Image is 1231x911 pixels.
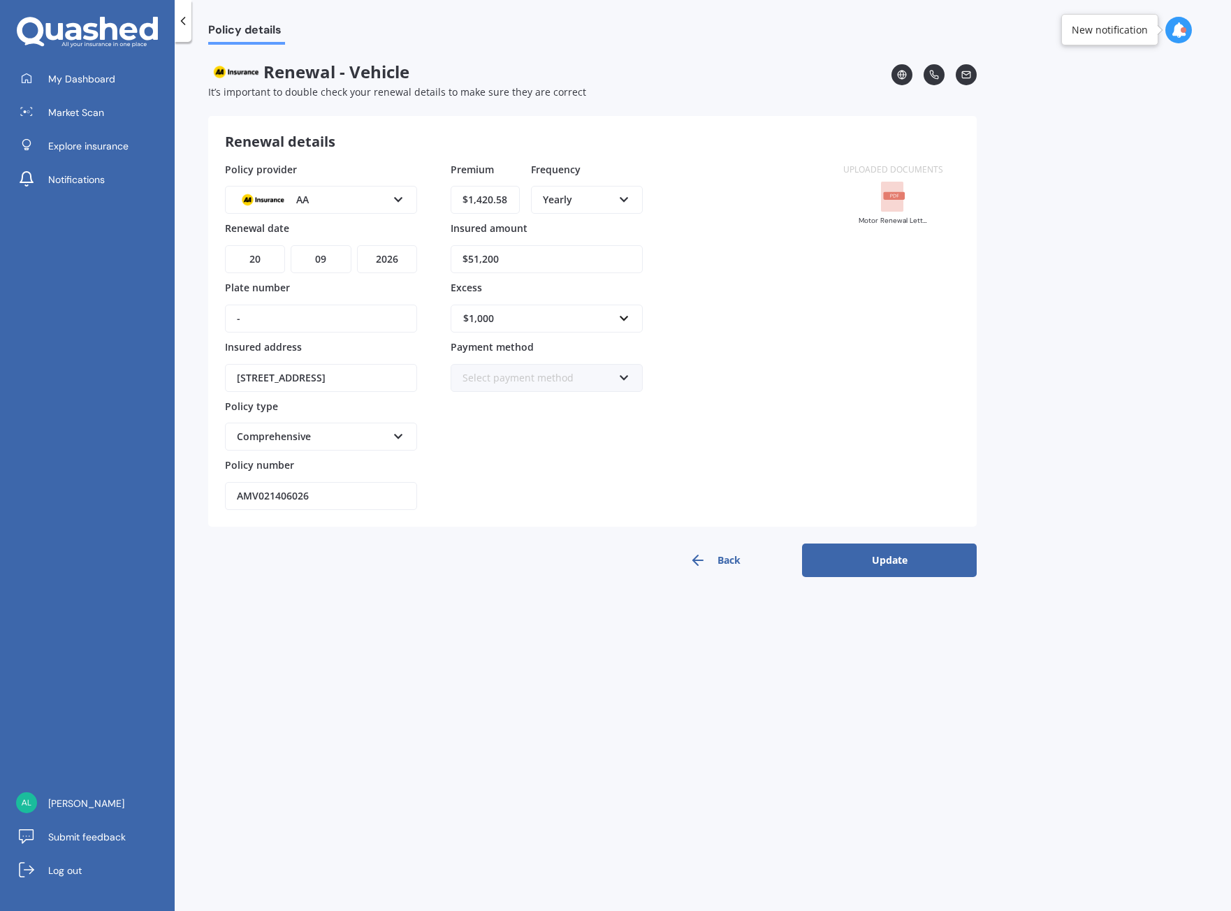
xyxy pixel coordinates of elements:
[48,139,129,153] span: Explore insurance
[48,105,104,119] span: Market Scan
[451,245,643,273] input: Enter amount
[48,796,124,810] span: [PERSON_NAME]
[208,23,285,42] span: Policy details
[451,162,494,175] span: Premium
[48,830,126,844] span: Submit feedback
[225,162,297,175] span: Policy provider
[10,823,175,851] a: Submit feedback
[208,61,891,82] span: Renewal - Vehicle
[10,132,175,160] a: Explore insurance
[10,166,175,194] a: Notifications
[16,792,37,813] img: 946223209a40886916a3420ebc0f8f13
[10,99,175,126] a: Market Scan
[225,281,290,294] span: Plate number
[10,789,175,817] a: [PERSON_NAME]
[48,72,115,86] span: My Dashboard
[208,61,263,82] img: AA.webp
[48,863,82,877] span: Log out
[48,173,105,187] span: Notifications
[463,311,613,326] div: $1,000
[462,370,613,386] div: Select payment method
[10,65,175,93] a: My Dashboard
[802,544,977,577] button: Update
[225,221,289,235] span: Renewal date
[1072,23,1148,37] div: New notification
[627,544,802,577] button: Back
[843,163,943,175] label: Uploaded documents
[225,305,417,333] input: Enter plate number
[451,281,482,294] span: Excess
[237,192,387,207] div: AA
[225,133,335,151] h3: Renewal details
[10,857,175,884] a: Log out
[543,192,613,207] div: Yearly
[208,85,586,99] span: It’s important to double check your renewal details to make sure they are correct
[225,482,417,510] input: Enter policy number
[451,186,520,214] input: Enter amount
[237,190,289,210] img: AA.webp
[225,364,417,392] input: Enter address
[237,429,387,444] div: Comprehensive
[451,221,527,235] span: Insured amount
[859,217,928,224] div: Motor Renewal Letter AMV021406026 (2).pdf
[225,399,278,412] span: Policy type
[531,162,581,175] span: Frequency
[225,340,302,354] span: Insured address
[225,458,294,472] span: Policy number
[451,340,534,354] span: Payment method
